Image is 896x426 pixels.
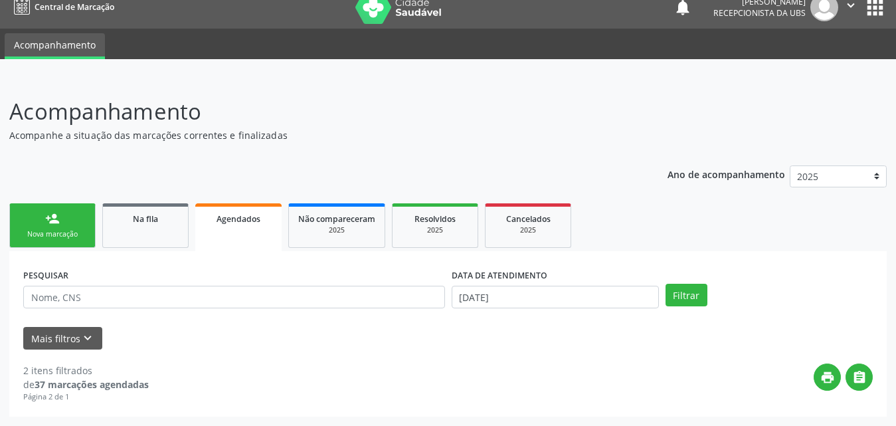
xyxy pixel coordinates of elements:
button: Filtrar [666,284,707,306]
div: 2025 [495,225,561,235]
p: Acompanhamento [9,95,624,128]
strong: 37 marcações agendadas [35,378,149,391]
div: person_add [45,211,60,226]
i: print [820,370,835,385]
span: Recepcionista da UBS [713,7,806,19]
i: keyboard_arrow_down [80,331,95,346]
span: Central de Marcação [35,1,114,13]
span: Agendados [217,213,260,225]
label: PESQUISAR [23,265,68,286]
div: 2025 [298,225,375,235]
i:  [852,370,867,385]
p: Ano de acompanhamento [668,165,785,182]
span: Resolvidos [414,213,456,225]
button: print [814,364,841,391]
div: Página 2 de 1 [23,391,149,403]
label: DATA DE ATENDIMENTO [452,265,547,286]
input: Nome, CNS [23,286,445,308]
span: Na fila [133,213,158,225]
a: Acompanhamento [5,33,105,59]
span: Não compareceram [298,213,375,225]
button:  [846,364,873,391]
div: de [23,377,149,391]
input: Selecione um intervalo [452,286,659,308]
span: Cancelados [506,213,551,225]
button: Mais filtroskeyboard_arrow_down [23,327,102,350]
div: 2 itens filtrados [23,364,149,377]
div: 2025 [402,225,468,235]
div: Nova marcação [19,229,86,239]
p: Acompanhe a situação das marcações correntes e finalizadas [9,128,624,142]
